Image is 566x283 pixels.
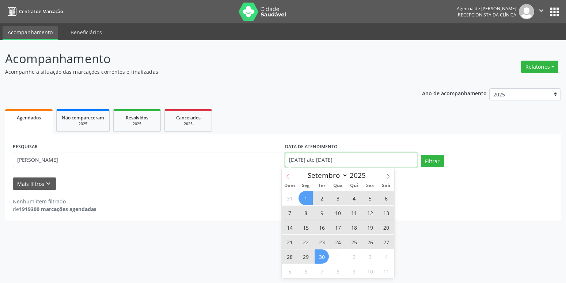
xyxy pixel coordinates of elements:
span: Outubro 7, 2025 [315,264,329,278]
label: DATA DE ATENDIMENTO [285,141,338,153]
span: Recepcionista da clínica [458,12,516,18]
span: Cancelados [176,115,201,121]
span: Setembro 2, 2025 [315,191,329,205]
span: Setembro 8, 2025 [299,206,313,220]
span: Setembro 19, 2025 [363,220,377,234]
span: Setembro 20, 2025 [379,220,393,234]
img: img [519,4,534,19]
button: Filtrar [421,155,444,167]
button: Mais filtroskeyboard_arrow_down [13,177,56,190]
span: Outubro 5, 2025 [282,264,297,278]
a: Beneficiários [65,26,107,39]
span: Setembro 24, 2025 [331,235,345,249]
span: Qua [330,183,346,188]
span: Setembro 16, 2025 [315,220,329,234]
span: Setembro 3, 2025 [331,191,345,205]
p: Acompanhamento [5,50,394,68]
span: Setembro 11, 2025 [347,206,361,220]
select: Month [304,170,348,180]
span: Outubro 10, 2025 [363,264,377,278]
button:  [534,4,548,19]
button: Relatórios [521,61,558,73]
span: Resolvidos [126,115,148,121]
a: Central de Marcação [5,5,63,18]
span: Sex [362,183,378,188]
span: Agendados [17,115,41,121]
span: Setembro 26, 2025 [363,235,377,249]
span: Outubro 2, 2025 [347,249,361,264]
span: Outubro 9, 2025 [347,264,361,278]
span: Setembro 21, 2025 [282,235,297,249]
div: 2025 [119,121,155,127]
i: keyboard_arrow_down [44,180,52,188]
div: de [13,205,96,213]
span: Setembro 7, 2025 [282,206,297,220]
span: Setembro 17, 2025 [331,220,345,234]
span: Setembro 29, 2025 [299,249,313,264]
p: Ano de acompanhamento [422,88,487,97]
i:  [537,7,545,15]
span: Outubro 1, 2025 [331,249,345,264]
span: Setembro 13, 2025 [379,206,393,220]
span: Setembro 12, 2025 [363,206,377,220]
span: Setembro 4, 2025 [347,191,361,205]
span: Sáb [378,183,394,188]
span: Setembro 23, 2025 [315,235,329,249]
span: Setembro 14, 2025 [282,220,297,234]
span: Outubro 3, 2025 [363,249,377,264]
span: Setembro 28, 2025 [282,249,297,264]
span: Setembro 6, 2025 [379,191,393,205]
span: Outubro 11, 2025 [379,264,393,278]
span: Setembro 18, 2025 [347,220,361,234]
input: Year [348,171,372,180]
input: Nome, código do beneficiário ou CPF [13,153,281,167]
span: Qui [346,183,362,188]
span: Setembro 25, 2025 [347,235,361,249]
p: Acompanhe a situação das marcações correntes e finalizadas [5,68,394,76]
button: apps [548,5,561,18]
span: Outubro 6, 2025 [299,264,313,278]
span: Seg [298,183,314,188]
span: Setembro 27, 2025 [379,235,393,249]
div: 2025 [62,121,104,127]
input: Selecione um intervalo [285,153,417,167]
strong: 1919300 marcações agendadas [19,206,96,213]
span: Agosto 31, 2025 [282,191,297,205]
span: Setembro 9, 2025 [315,206,329,220]
span: Setembro 10, 2025 [331,206,345,220]
span: Central de Marcação [19,8,63,15]
div: Agencia de [PERSON_NAME] [457,5,516,12]
span: Ter [314,183,330,188]
span: Outubro 8, 2025 [331,264,345,278]
span: Setembro 15, 2025 [299,220,313,234]
div: Nenhum item filtrado [13,198,96,205]
span: Setembro 22, 2025 [299,235,313,249]
span: Setembro 5, 2025 [363,191,377,205]
span: Dom [282,183,298,188]
label: PESQUISAR [13,141,38,153]
span: Setembro 30, 2025 [315,249,329,264]
div: 2025 [170,121,206,127]
span: Não compareceram [62,115,104,121]
span: Setembro 1, 2025 [299,191,313,205]
span: Outubro 4, 2025 [379,249,393,264]
a: Acompanhamento [3,26,58,40]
